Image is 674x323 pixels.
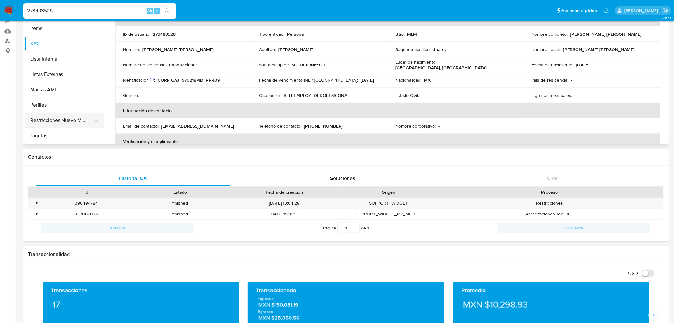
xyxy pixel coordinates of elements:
p: Nombre : [123,47,140,52]
span: 3.155.1 [662,15,671,20]
p: Género : [123,93,139,98]
button: search-icon [161,6,174,15]
div: finished [133,209,227,219]
h1: Transaccionalidad [28,251,664,258]
p: MLM [407,31,417,37]
div: SUPPORT_WIDGET [342,198,435,208]
div: Acreditaciones Top OFF [435,209,663,219]
div: • [36,211,38,217]
div: finished [133,198,227,208]
p: Importaciones [169,62,198,68]
input: Buscar usuario o caso... [23,7,176,15]
p: Sitio : [395,31,405,37]
button: Restricciones Nuevo Mundo [25,113,99,128]
p: Identificación : [123,77,155,83]
p: País de residencia : [532,77,569,83]
div: 390494784 [39,198,133,208]
p: - [438,123,440,129]
div: [DATE] 19:31:53 [227,209,342,219]
div: Proceso [440,189,659,195]
span: Chat [547,175,558,182]
p: Nombre completo : [532,31,568,37]
div: SUPPORT_WIDGET_MP_MOBILE [342,209,435,219]
th: Información de contacto [115,103,660,118]
p: SOLUCIONESGR [292,62,326,68]
a: Notificaciones [604,8,609,13]
p: F [141,93,144,98]
p: Segundo apellido : [395,47,431,52]
button: Listas Externas [25,67,104,82]
p: [EMAIL_ADDRESS][DOMAIN_NAME] [161,123,234,129]
p: - [575,93,576,98]
p: 273483528 [153,31,176,37]
span: Soluciones [330,175,355,182]
p: Soft descriptor : [259,62,289,68]
button: Anterior [41,223,194,233]
button: Items [25,21,104,36]
th: Verificación y cumplimiento [115,134,660,149]
p: [DATE] [361,77,374,83]
div: Restricciones [435,198,663,208]
button: Marcas AML [25,82,104,97]
div: Id [44,189,129,195]
p: SELFEMPLOYEDPROFESSIONAL [284,93,350,98]
p: [DATE] [576,62,590,68]
h1: Contactos [28,154,664,160]
a: Salir [663,7,669,14]
p: Nacionalidad : [395,77,421,83]
p: MX [424,77,431,83]
p: Nombre corporativo : [395,123,436,129]
span: Historial CX [119,175,147,182]
div: Estado [138,189,222,195]
p: CURP GAJF970218MDFRRR09 [158,77,220,83]
p: Ocupación : [259,93,282,98]
span: Accesos rápidos [562,7,597,14]
p: marianathalie.grajeda@mercadolibre.com.mx [624,8,660,14]
div: • [36,200,38,206]
p: Persona [287,31,304,37]
p: Fecha de vencimiento INE / [GEOGRAPHIC_DATA] : [259,77,358,83]
p: Ingresos mensuales : [532,93,572,98]
span: s [156,8,158,14]
span: Página de [323,223,369,233]
p: [PERSON_NAME] [PERSON_NAME] [563,47,635,52]
button: KYC [25,36,104,51]
span: Alt [147,8,152,14]
p: Fecha de nacimiento : [532,62,574,68]
p: ID de usuario : [123,31,150,37]
p: Lugar de nacimiento : [395,59,436,65]
p: - [421,93,423,98]
div: 333062026 [39,209,133,219]
div: Fecha de creación [231,189,337,195]
div: [DATE] 13:04:28 [227,198,342,208]
p: Apellido : [259,47,276,52]
p: [PERSON_NAME] [PERSON_NAME] [142,47,214,52]
p: - [571,77,572,83]
p: Nombre del comercio : [123,62,167,68]
div: Origen [346,189,431,195]
p: [PERSON_NAME] [PERSON_NAME] [570,31,642,37]
p: [PHONE_NUMBER] [304,123,343,129]
p: [PERSON_NAME] [279,47,314,52]
p: Tipo entidad : [259,31,285,37]
p: Nombre social : [532,47,561,52]
button: Perfiles [25,97,104,113]
p: Email de contacto : [123,123,159,129]
p: Juarez [433,47,447,52]
button: Tarjetas [25,128,104,143]
p: [GEOGRAPHIC_DATA], [GEOGRAPHIC_DATA] [395,65,487,71]
button: Lista Interna [25,51,104,67]
p: Teléfono de contacto : [259,123,302,129]
p: Estado Civil : [395,93,419,98]
span: 1 [367,225,369,231]
button: Siguiente [498,223,650,233]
